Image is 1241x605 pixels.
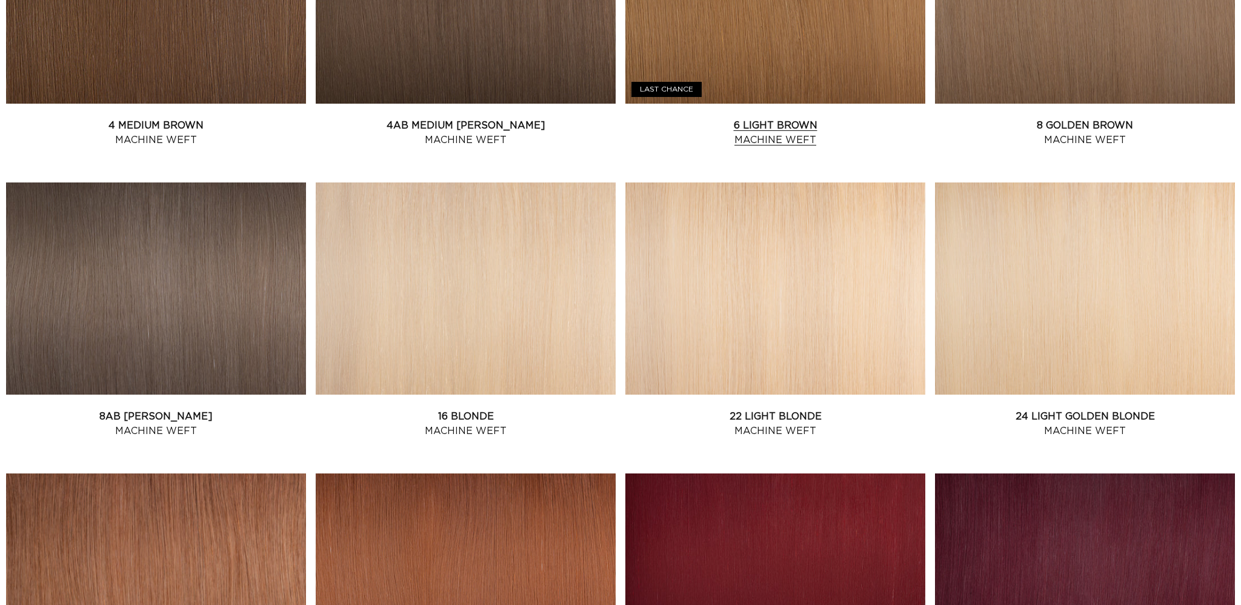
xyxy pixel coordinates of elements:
[6,409,306,438] a: 8AB [PERSON_NAME] Machine Weft
[625,409,925,438] a: 22 Light Blonde Machine Weft
[6,118,306,147] a: 4 Medium Brown Machine Weft
[316,409,616,438] a: 16 Blonde Machine Weft
[935,118,1235,147] a: 8 Golden Brown Machine Weft
[316,118,616,147] a: 4AB Medium [PERSON_NAME] Machine Weft
[625,118,925,147] a: 6 Light Brown Machine Weft
[935,409,1235,438] a: 24 Light Golden Blonde Machine Weft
